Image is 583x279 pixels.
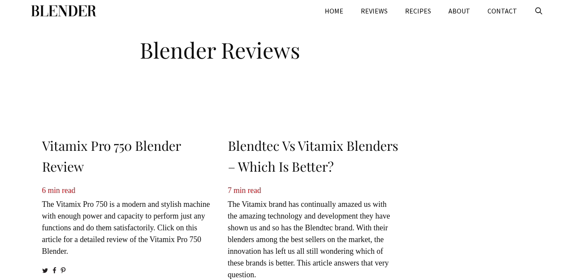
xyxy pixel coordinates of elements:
h1: Blender Reviews [38,30,402,65]
span: min read [48,186,75,195]
span: min read [234,186,261,195]
a: Blendtec vs Vitamix Blenders – Which Is Better? [228,137,398,175]
span: 7 [228,186,232,195]
span: 6 [42,186,46,195]
a: Vitamix Pro 750 Blender Review [42,137,181,175]
p: The Vitamix Pro 750 is a modern and stylish machine with enough power and capacity to perform jus... [42,185,212,257]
